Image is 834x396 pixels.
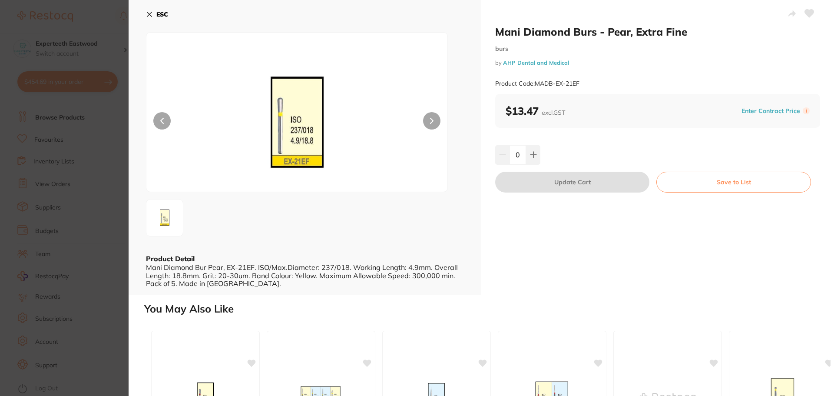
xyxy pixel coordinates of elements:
b: $13.47 [506,104,565,117]
button: ESC [146,7,168,22]
span: excl. GST [542,109,565,116]
img: NjI4MTk [149,202,180,233]
a: AHP Dental and Medical [503,59,569,66]
b: ESC [156,10,168,18]
button: Save to List [656,172,811,193]
button: Enter Contract Price [739,107,803,115]
small: Product Code: MADB-EX-21EF [495,80,579,87]
b: Product Detail [146,254,195,263]
h2: Mani Diamond Burs - Pear, Extra Fine [495,25,820,38]
button: Update Cart [495,172,649,193]
label: i [803,107,810,114]
h2: You May Also Like [144,303,831,315]
img: NjI4MTk [207,54,387,192]
small: burs [495,45,820,53]
div: Mani Diamond Bur Pear, EX-21EF. ISO/Max.Diameter: 237/018. Working Length: 4.9mm. Overall Length:... [146,263,464,287]
small: by [495,60,820,66]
